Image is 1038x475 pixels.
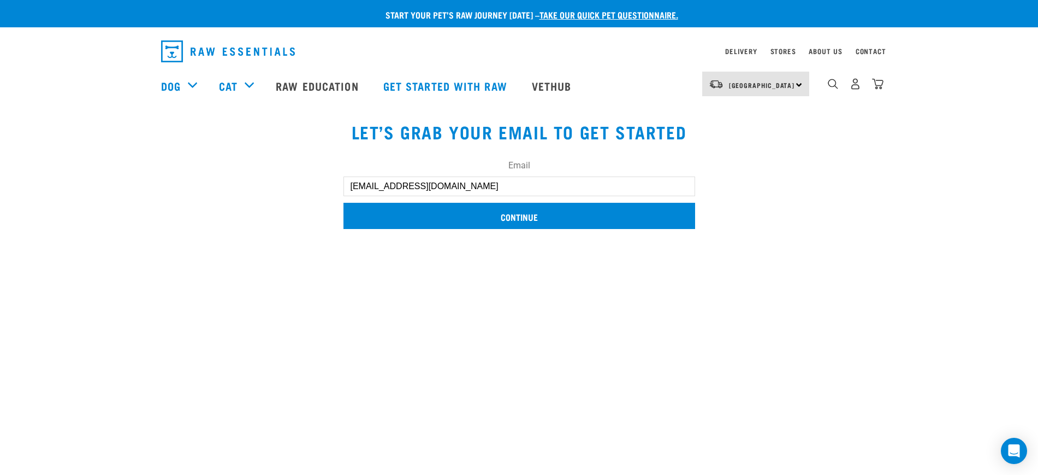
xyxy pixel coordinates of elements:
img: home-icon@2x.png [872,78,883,90]
a: Contact [856,49,886,53]
a: Delivery [725,49,757,53]
img: home-icon-1@2x.png [828,79,838,89]
a: Raw Education [265,64,372,108]
h1: Let’s grab your email to get started [161,122,877,142]
img: van-moving.png [709,79,723,89]
a: Get started with Raw [372,64,521,108]
a: About Us [809,49,842,53]
a: Cat [219,78,238,94]
img: user.png [850,78,861,90]
label: Email [343,159,695,172]
span: [GEOGRAPHIC_DATA] [729,83,795,87]
a: Stores [770,49,796,53]
img: Raw Essentials Logo [161,40,295,62]
a: Vethub [521,64,585,108]
input: email@site.com [343,177,695,196]
a: take our quick pet questionnaire. [539,12,678,17]
input: Continue [343,203,695,229]
a: Dog [161,78,181,94]
nav: dropdown navigation [152,36,886,67]
div: Open Intercom Messenger [1001,438,1027,464]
